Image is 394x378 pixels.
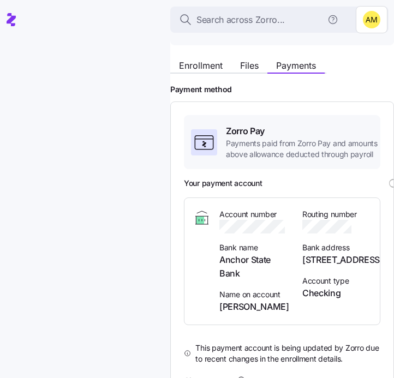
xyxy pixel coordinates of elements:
[226,124,380,138] span: Zorro Pay
[184,178,262,189] h3: Your payment account
[302,275,383,286] span: Account type
[196,13,285,27] span: Search across Zorro...
[219,300,289,314] span: [PERSON_NAME]
[302,242,383,253] span: Bank address
[302,253,383,267] span: [STREET_ADDRESS]
[170,85,394,95] h2: Payment method
[219,242,289,253] span: Bank name
[302,209,383,220] span: Routing number
[276,61,316,70] span: Payments
[219,209,289,220] span: Account number
[219,253,289,280] span: Anchor State Bank
[170,7,389,33] button: Search across Zorro...
[363,11,380,28] img: dfaaf2f2725e97d5ef9e82b99e83f4d7
[195,343,380,365] span: This payment account is being updated by Zorro due to recent changes in the enrollment details.
[302,286,383,300] span: Checking
[226,138,380,160] span: Payments paid from Zorro Pay and amounts above allowance deducted through payroll
[240,61,259,70] span: Files
[219,289,289,300] span: Name on account
[179,61,223,70] span: Enrollment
